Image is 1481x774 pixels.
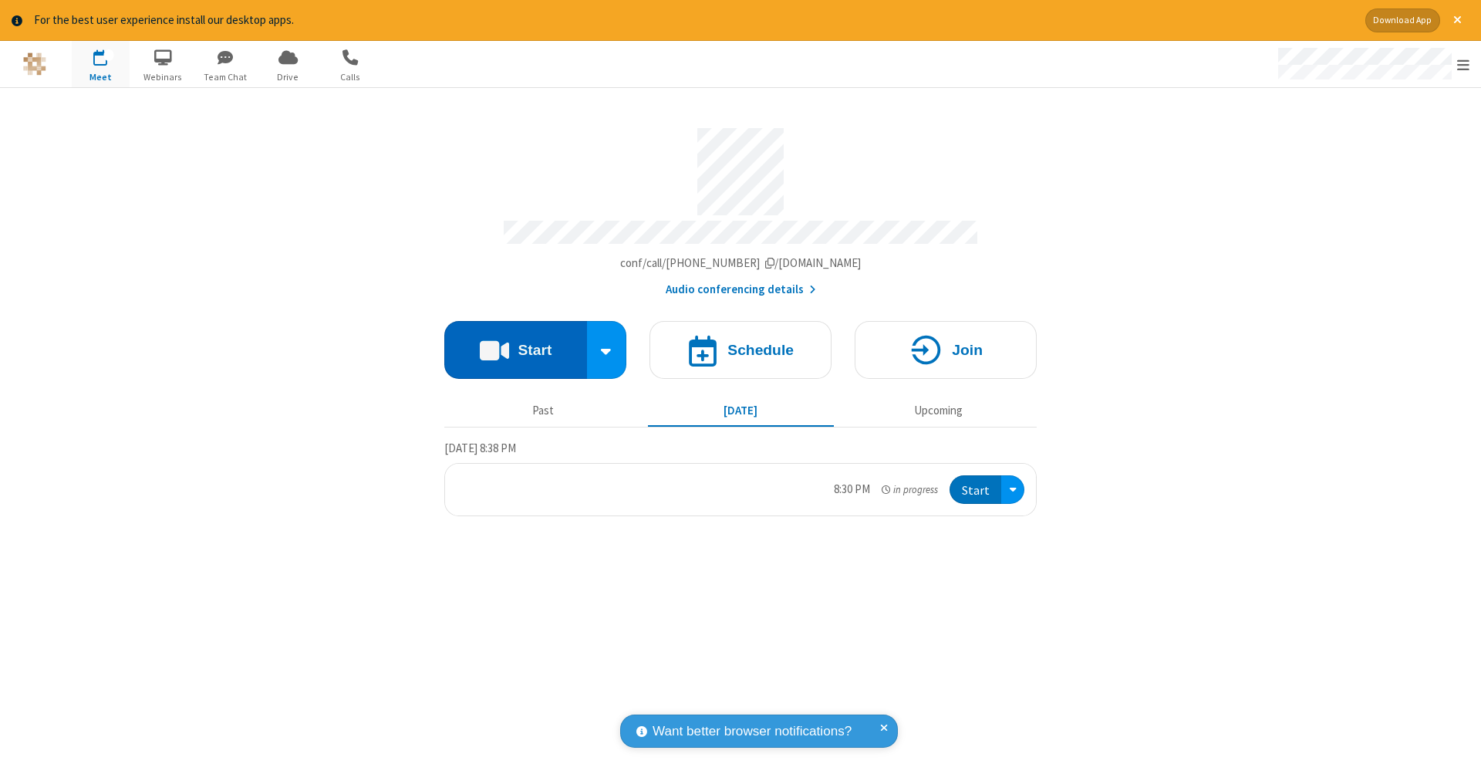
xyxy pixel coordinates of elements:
span: Webinars [134,70,192,84]
h4: Join [952,343,983,357]
div: 8:30 PM [834,481,870,499]
span: Calls [322,70,380,84]
span: [DATE] 8:38 PM [444,441,516,455]
span: Want better browser notifications? [653,722,852,742]
button: Upcoming [845,397,1031,426]
button: [DATE] [648,397,834,426]
button: Copy my meeting room linkCopy my meeting room link [620,255,862,272]
button: Audio conferencing details [666,281,816,299]
span: Drive [259,70,317,84]
div: 1 [104,49,114,61]
em: in progress [882,482,938,497]
button: Logo [5,41,63,87]
span: Team Chat [197,70,255,84]
button: Download App [1365,8,1440,32]
span: Copy my meeting room link [620,255,862,270]
button: Past [450,397,636,426]
img: QA Selenium DO NOT DELETE OR CHANGE [23,52,46,76]
div: Open menu [1263,41,1481,87]
span: Meet [72,70,130,84]
button: Join [855,321,1037,379]
button: Start [444,321,587,379]
button: Start [950,475,1001,504]
h4: Schedule [727,343,794,357]
button: Schedule [649,321,832,379]
div: For the best user experience install our desktop apps. [34,12,1354,29]
section: Today's Meetings [444,439,1037,516]
div: Open menu [1001,475,1024,504]
h4: Start [518,343,552,357]
div: Start conference options [587,321,627,379]
button: Close alert [1446,8,1469,32]
section: Account details [444,117,1037,298]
